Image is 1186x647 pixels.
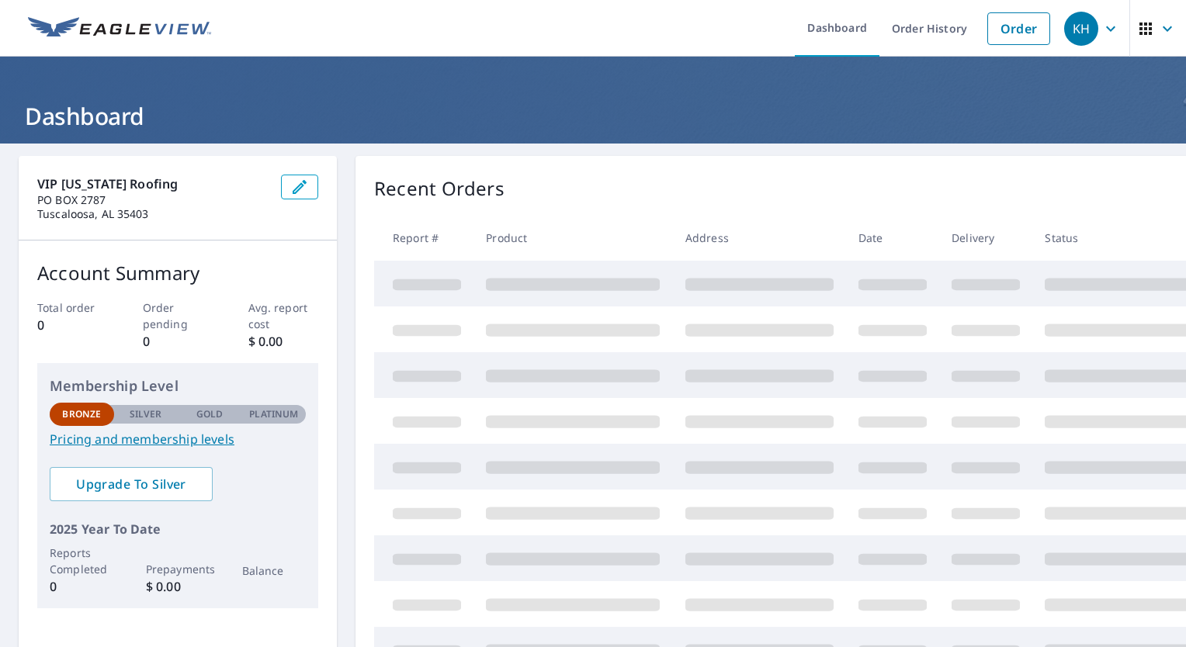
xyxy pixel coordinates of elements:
[143,332,213,351] p: 0
[37,193,269,207] p: PO BOX 2787
[673,215,846,261] th: Address
[50,467,213,501] a: Upgrade To Silver
[473,215,672,261] th: Product
[37,259,318,287] p: Account Summary
[50,545,114,577] p: Reports Completed
[987,12,1050,45] a: Order
[374,215,473,261] th: Report #
[374,175,505,202] p: Recent Orders
[19,100,1167,132] h1: Dashboard
[28,17,211,40] img: EV Logo
[1064,12,1098,46] div: KH
[248,299,319,332] p: Avg. report cost
[50,520,306,538] p: 2025 Year To Date
[37,316,108,334] p: 0
[37,207,269,221] p: Tuscaloosa, AL 35403
[846,215,939,261] th: Date
[37,299,108,316] p: Total order
[50,577,114,596] p: 0
[249,407,298,421] p: Platinum
[143,299,213,332] p: Order pending
[146,577,210,596] p: $ 0.00
[62,476,200,493] span: Upgrade To Silver
[939,215,1032,261] th: Delivery
[146,561,210,577] p: Prepayments
[62,407,101,421] p: Bronze
[37,175,269,193] p: VIP [US_STATE] Roofing
[50,430,306,448] a: Pricing and membership levels
[242,562,307,579] p: Balance
[248,332,319,351] p: $ 0.00
[196,407,223,421] p: Gold
[130,407,162,421] p: Silver
[50,375,306,396] p: Membership Level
